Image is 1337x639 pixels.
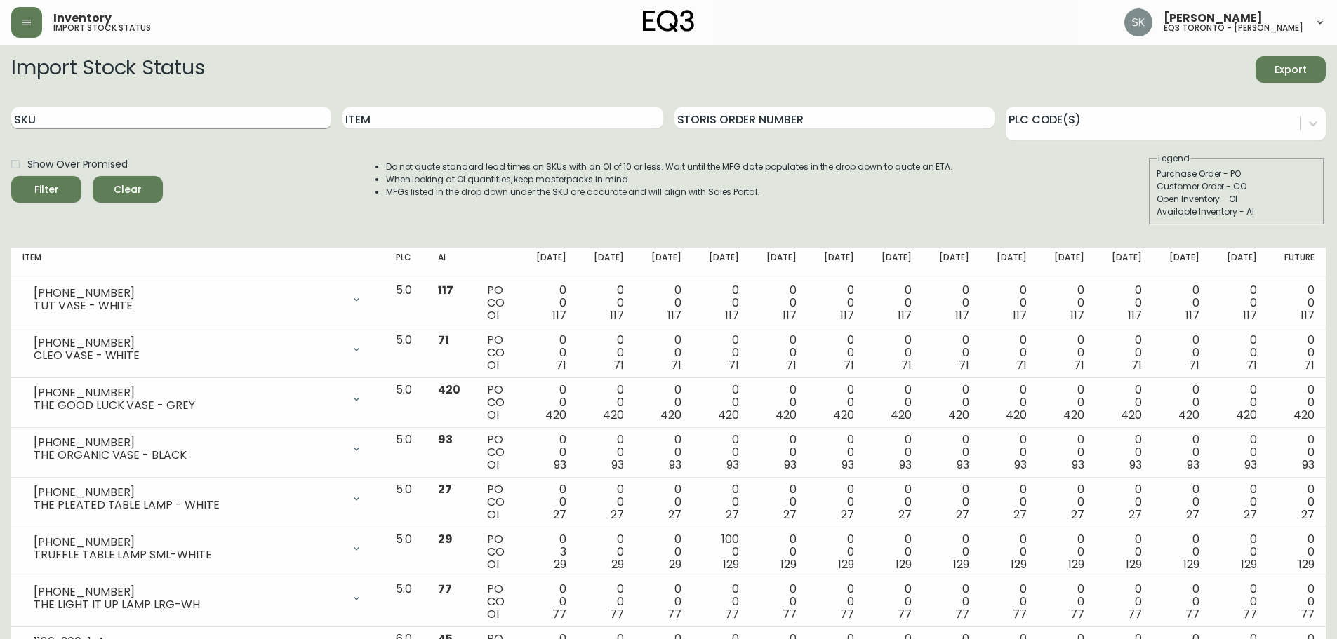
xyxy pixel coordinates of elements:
div: 0 0 [761,433,797,471]
span: 71 [556,357,566,373]
div: 0 0 [1279,384,1315,422]
th: [DATE] [750,248,808,278]
div: [PHONE_NUMBER] [34,337,342,349]
div: 0 0 [992,533,1027,571]
span: 117 [1070,307,1084,323]
span: 420 [833,407,854,423]
legend: Legend [1157,152,1191,165]
div: 0 0 [877,284,912,322]
div: 0 0 [1222,384,1257,422]
span: 117 [667,307,681,323]
div: 0 0 [1049,583,1084,621]
span: 77 [1128,606,1142,622]
div: 0 0 [1049,284,1084,322]
span: 77 [1013,606,1027,622]
div: 0 0 [646,483,681,521]
span: 93 [438,431,453,448]
span: 117 [783,307,797,323]
div: 0 0 [934,334,969,372]
div: Open Inventory - OI [1157,193,1317,206]
span: 29 [438,531,453,547]
span: OI [487,556,499,572]
div: 0 0 [1279,433,1315,471]
span: 77 [898,606,912,622]
span: 117 [438,282,453,298]
span: 71 [1074,357,1084,373]
li: When looking at OI quantities, keep masterpacks in mind. [386,173,953,186]
div: 0 0 [992,583,1027,621]
span: 27 [783,506,797,523]
div: 0 0 [1049,483,1084,521]
div: PO CO [487,284,508,322]
div: 0 0 [704,483,739,521]
span: 420 [545,407,566,423]
th: [DATE] [1038,248,1096,278]
div: THE ORGANIC VASE - BLACK [34,449,342,462]
div: 0 0 [1049,433,1084,471]
th: [DATE] [635,248,693,278]
td: 5.0 [385,527,427,577]
th: PLC [385,248,427,278]
div: 0 0 [992,483,1027,521]
div: 0 0 [704,433,739,471]
div: 0 0 [1107,583,1142,621]
span: 93 [554,457,566,473]
span: OI [487,606,499,622]
span: 93 [669,457,681,473]
div: 0 0 [531,433,566,471]
div: PO CO [487,583,508,621]
span: 93 [842,457,854,473]
div: 0 0 [1222,533,1257,571]
span: 27 [726,506,739,523]
div: 0 0 [531,284,566,322]
span: 27 [1186,506,1199,523]
div: 100 0 [704,533,739,571]
div: 0 0 [1222,284,1257,322]
h5: import stock status [53,24,151,32]
th: [DATE] [923,248,980,278]
div: TUT VASE - WHITE [34,300,342,312]
span: 93 [1187,457,1199,473]
span: 93 [1302,457,1315,473]
span: 129 [723,556,739,572]
div: 0 0 [819,583,854,621]
div: 0 0 [646,583,681,621]
div: 0 0 [934,384,969,422]
span: 129 [896,556,912,572]
span: 29 [554,556,566,572]
th: [DATE] [865,248,923,278]
div: 0 0 [877,433,912,471]
span: 420 [438,382,460,398]
div: 0 0 [877,583,912,621]
div: 0 0 [819,533,854,571]
span: Export [1267,61,1315,79]
span: 71 [1246,357,1257,373]
div: THE GOOD LUCK VASE - GREY [34,399,342,412]
div: PO CO [487,433,508,471]
div: 0 0 [1164,433,1199,471]
div: 0 0 [531,384,566,422]
div: 0 0 [1279,284,1315,322]
span: 93 [1129,457,1142,473]
span: 420 [1006,407,1027,423]
span: 117 [1185,307,1199,323]
span: 129 [1126,556,1142,572]
span: 77 [552,606,566,622]
div: 0 0 [1107,533,1142,571]
div: [PHONE_NUMBER] [34,287,342,300]
span: 77 [725,606,739,622]
span: OI [487,407,499,423]
th: [DATE] [1211,248,1268,278]
span: 117 [725,307,739,323]
span: 420 [776,407,797,423]
th: [DATE] [980,248,1038,278]
span: 93 [726,457,739,473]
span: 129 [1068,556,1084,572]
span: 29 [669,556,681,572]
div: 0 0 [761,334,797,372]
span: OI [487,307,499,323]
div: 0 0 [1279,334,1315,372]
div: 0 0 [819,433,854,471]
button: Clear [93,176,163,203]
div: 0 0 [934,483,969,521]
